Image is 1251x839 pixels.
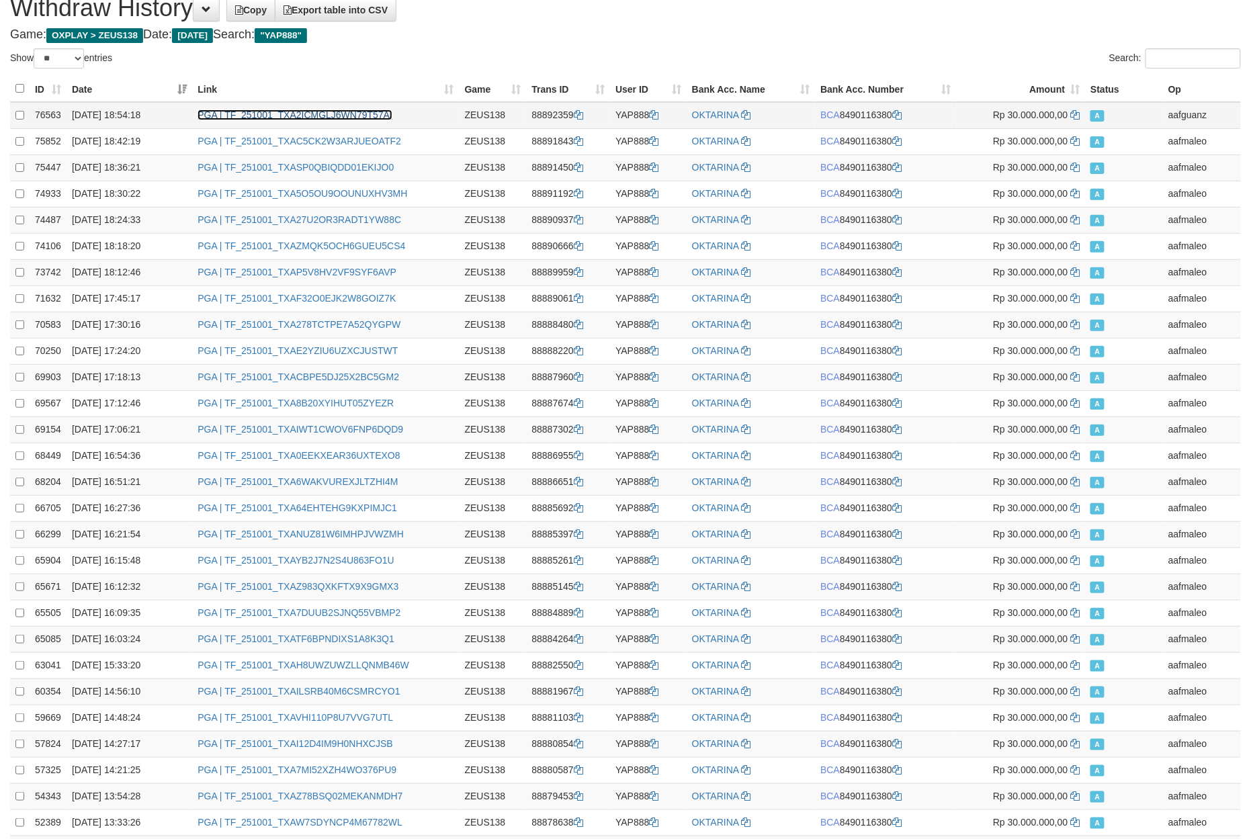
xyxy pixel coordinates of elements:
td: 8490116380 [815,128,956,154]
td: 74106 [30,233,67,259]
td: aafmaleo [1163,285,1241,312]
td: aafmaleo [1163,547,1241,574]
td: 88887674 [527,390,611,416]
td: 8490116380 [815,390,956,416]
td: YAP888 [610,443,687,469]
td: 74933 [30,181,67,207]
span: Rp 30.000.000,00 [993,214,1068,225]
a: OKTARINA [692,188,739,199]
a: OKTARINA [692,712,739,723]
td: 88888480 [527,312,611,338]
span: Approved - Marked by aafmaleo [1090,189,1104,200]
a: PGA | TF_251001_TXANUZ81W6IMHPJVWZMH [198,529,404,539]
td: ZEUS138 [460,600,527,626]
td: 8490116380 [815,364,956,390]
td: [DATE] 17:06:21 [67,416,192,443]
td: YAP888 [610,338,687,364]
span: [DATE] [172,28,213,43]
label: Show entries [10,48,112,69]
span: Rp 30.000.000,00 [993,109,1068,120]
td: aafmaleo [1163,207,1241,233]
td: 88890666 [527,233,611,259]
td: 8490116380 [815,443,956,469]
td: 68204 [30,469,67,495]
td: [DATE] 17:45:17 [67,285,192,312]
a: OKTARINA [692,660,739,670]
td: 88885692 [527,495,611,521]
td: [DATE] 16:51:21 [67,469,192,495]
span: Rp 30.000.000,00 [993,502,1068,513]
td: [DATE] 16:03:24 [67,626,192,652]
td: 8490116380 [815,181,956,207]
td: 88886651 [527,469,611,495]
a: PGA | TF_251001_TXAZMQK5OCH6GUEU5CS4 [198,240,405,251]
span: Rp 30.000.000,00 [993,529,1068,539]
a: PGA | TF_251001_TXAYB2J7N2S4U863FO1U [198,555,394,566]
td: 8490116380 [815,416,956,443]
a: PGA | TF_251001_TXA278TCTPE7A52QYGPW [198,319,400,330]
td: 8490116380 [815,652,956,678]
span: Approved - Marked by aafmaleo [1090,294,1104,305]
a: PGA | TF_251001_TXAE2YZIU6UZXCJUSTWT [198,345,398,356]
a: PGA | TF_251001_TXAF32O0EJK2W8GOIZ7K [198,293,396,304]
th: Bank Acc. Name: activate to sort column ascending [687,76,815,102]
th: ID: activate to sort column ascending [30,76,67,102]
span: Rp 30.000.000,00 [993,188,1068,199]
a: PGA | TF_251001_TXA27U2OR3RADT1YW88C [198,214,401,225]
span: BCA [820,476,840,487]
td: [DATE] 18:12:46 [67,259,192,285]
span: Approved - Marked by aafmaleo [1090,372,1104,384]
td: 88887302 [527,416,611,443]
td: YAP888 [610,128,687,154]
span: Approved - Marked by aafmaleo [1090,582,1104,593]
span: BCA [820,555,840,566]
a: OKTARINA [692,240,739,251]
td: aafmaleo [1163,521,1241,547]
td: 65904 [30,547,67,574]
td: aafmaleo [1163,259,1241,285]
a: PGA | TF_251001_TXAP5V8HV2VF9SYF6AVP [198,267,396,277]
a: OKTARINA [692,502,739,513]
td: YAP888 [610,259,687,285]
span: BCA [820,136,840,146]
a: OKTARINA [692,607,739,618]
td: 8490116380 [815,521,956,547]
a: PGA | TF_251001_TXA0EEKXEAR36UXTEXO8 [198,450,400,461]
span: Rp 30.000.000,00 [993,293,1068,304]
a: PGA | TF_251001_TXA2ICMGLJ6WN79T57AI [198,109,392,120]
span: Rp 30.000.000,00 [993,660,1068,670]
a: PGA | TF_251001_TXACBPE5DJ25X2BC5GM2 [198,371,399,382]
td: 66299 [30,521,67,547]
td: aafmaleo [1163,469,1241,495]
td: 70583 [30,312,67,338]
td: YAP888 [610,390,687,416]
td: aafmaleo [1163,600,1241,626]
td: YAP888 [610,652,687,678]
td: YAP888 [610,469,687,495]
input: Search: [1146,48,1241,69]
span: BCA [820,162,840,173]
td: aafmaleo [1163,364,1241,390]
td: 8490116380 [815,259,956,285]
td: [DATE] 17:24:20 [67,338,192,364]
span: Rp 30.000.000,00 [993,450,1068,461]
span: Rp 30.000.000,00 [993,555,1068,566]
a: PGA | TF_251001_TXAVHI110P8U7VVG7UTL [198,712,393,723]
td: YAP888 [610,312,687,338]
td: 74487 [30,207,67,233]
td: 69154 [30,416,67,443]
td: ZEUS138 [460,652,527,678]
td: 88885145 [527,574,611,600]
th: Bank Acc. Number: activate to sort column ascending [815,76,956,102]
td: YAP888 [610,207,687,233]
span: Approved - Marked by aafmaleo [1090,267,1104,279]
td: [DATE] 16:09:35 [67,600,192,626]
td: ZEUS138 [460,128,527,154]
th: Link: activate to sort column ascending [192,76,459,102]
td: 8490116380 [815,547,956,574]
a: PGA | TF_251001_TXAILSRB40M6CSMRCYO1 [198,686,400,697]
span: Approved - Marked by aafmaleo [1090,320,1104,331]
a: OKTARINA [692,633,739,644]
td: 88884889 [527,600,611,626]
td: 88885397 [527,521,611,547]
